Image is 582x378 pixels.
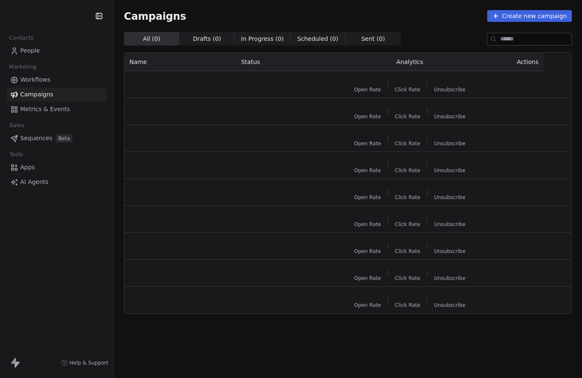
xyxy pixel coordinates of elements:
th: Status [236,53,338,71]
span: Click Rate [395,221,420,228]
span: In Progress ( 0 ) [241,35,284,43]
a: Workflows [7,73,107,87]
span: Click Rate [395,302,420,309]
span: Contacts [5,32,37,44]
span: Beta [56,134,72,143]
span: Open Rate [354,86,381,93]
span: Click Rate [395,167,420,174]
span: Open Rate [354,113,381,120]
span: Open Rate [354,221,381,228]
span: Unsubscribe [434,194,465,201]
span: Tools [6,148,27,161]
span: Open Rate [354,167,381,174]
a: Campaigns [7,88,107,101]
span: Metrics & Events [20,105,70,114]
span: Unsubscribe [434,140,465,147]
th: Name [124,53,236,71]
span: Click Rate [395,140,420,147]
span: Sent ( 0 ) [361,35,385,43]
th: Actions [482,53,544,71]
span: Unsubscribe [434,167,465,174]
span: Open Rate [354,194,381,201]
span: Unsubscribe [434,248,465,255]
span: Open Rate [354,248,381,255]
a: Metrics & Events [7,102,107,116]
span: Click Rate [395,113,420,120]
span: People [20,46,40,55]
span: Drafts ( 0 ) [193,35,221,43]
span: Campaigns [124,10,186,22]
span: Unsubscribe [434,275,465,282]
a: Help & Support [61,359,108,366]
span: Open Rate [354,275,381,282]
a: SequencesBeta [7,131,107,145]
span: Help & Support [70,359,108,366]
span: Marketing [5,61,40,73]
a: Apps [7,160,107,174]
span: Open Rate [354,140,381,147]
span: Sales [6,119,28,132]
span: Campaigns [20,90,53,99]
span: Open Rate [354,302,381,309]
span: AI Agents [20,178,48,186]
a: People [7,44,107,58]
span: Apps [20,163,35,172]
span: Scheduled ( 0 ) [297,35,338,43]
span: Unsubscribe [434,113,465,120]
button: Create new campaign [487,10,572,22]
span: Click Rate [395,275,420,282]
span: Unsubscribe [434,302,465,309]
a: AI Agents [7,175,107,189]
span: Click Rate [395,248,420,255]
span: Sequences [20,134,52,143]
span: Unsubscribe [434,86,465,93]
span: Workflows [20,75,51,84]
span: Unsubscribe [434,221,465,228]
th: Analytics [338,53,482,71]
span: Click Rate [395,194,420,201]
span: Click Rate [395,86,420,93]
